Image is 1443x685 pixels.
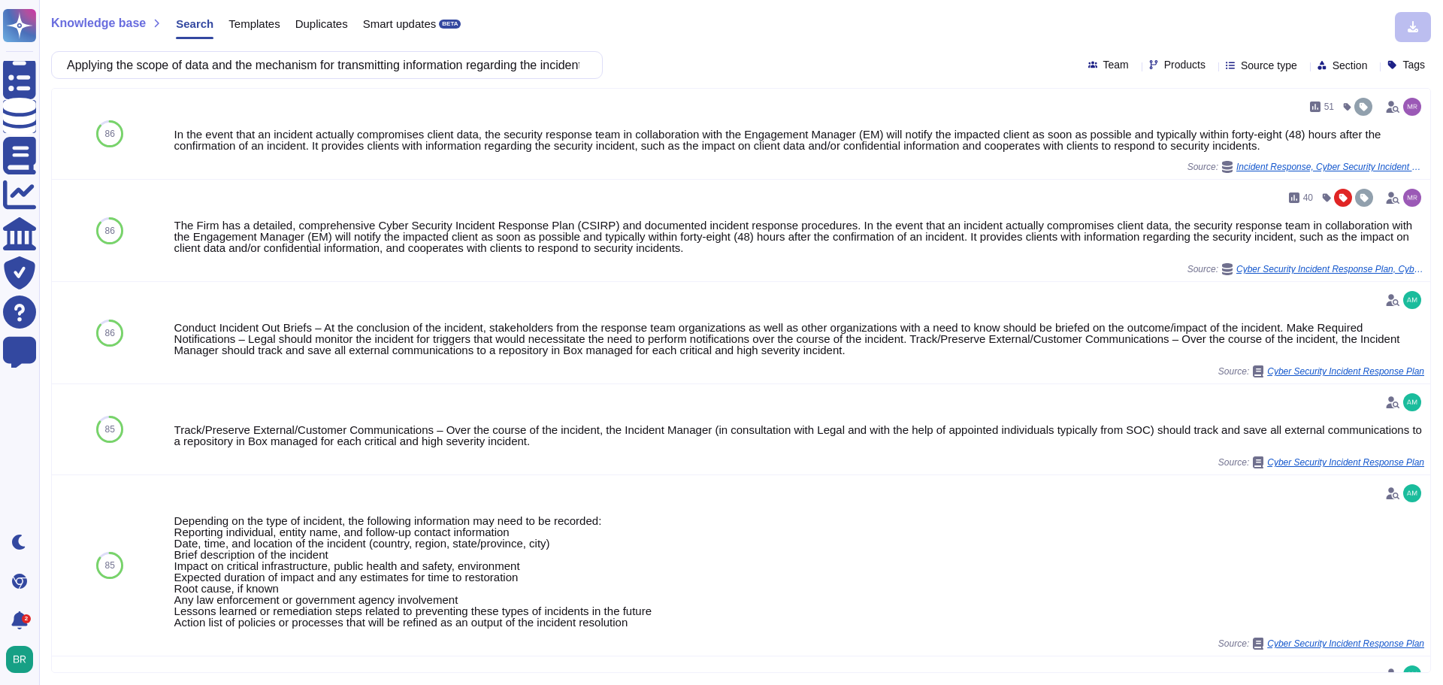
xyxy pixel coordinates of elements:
span: Search [176,18,213,29]
span: Smart updates [363,18,437,29]
span: Incident Response, Cyber Security Incident Response Plan [1236,162,1424,171]
span: Source: [1218,365,1424,377]
span: Duplicates [295,18,348,29]
div: BETA [439,20,461,29]
span: Section [1333,60,1368,71]
span: Source: [1218,638,1424,650]
button: user [3,643,44,676]
img: user [1403,291,1421,309]
div: Track/Preserve External/Customer Communications – Over the course of the incident, the Incident M... [174,424,1424,447]
img: user [1403,484,1421,502]
div: 2 [22,614,31,623]
span: Templates [228,18,280,29]
input: Search a question or template... [59,52,587,78]
div: Conduct Incident Out Briefs – At the conclusion of the incident, stakeholders from the response t... [174,322,1424,356]
img: user [1403,393,1421,411]
span: Team [1103,59,1129,70]
img: user [1403,665,1421,683]
span: 86 [105,329,115,338]
span: Source: [1218,456,1424,468]
span: 86 [105,129,115,138]
span: Cyber Security Incident Response Plan [1267,458,1424,467]
span: Source type [1241,60,1297,71]
span: 85 [105,561,115,570]
span: 86 [105,226,115,235]
span: Source: [1187,263,1424,275]
img: user [1403,98,1421,116]
span: Cyber Security Incident Response Plan [1267,367,1424,376]
span: Knowledge base [51,17,146,29]
img: user [1403,189,1421,207]
img: user [6,646,33,673]
span: Cyber Security Incident Response Plan [1267,639,1424,648]
span: Tags [1402,59,1425,70]
span: 51 [1324,102,1334,111]
div: Depending on the type of incident, the following information may need to be recorded: Reporting i... [174,515,1424,628]
span: Products [1164,59,1206,70]
div: The Firm has a detailed, comprehensive Cyber Security Incident Response Plan (CSIRP) and document... [174,220,1424,253]
span: 40 [1303,193,1313,202]
span: Source: [1187,161,1424,173]
div: In the event that an incident actually compromises client data, the security response team in col... [174,129,1424,151]
span: Cyber Security Incident Response Plan, Cyber Security Incident Response Team [1236,265,1424,274]
span: 85 [105,425,115,434]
